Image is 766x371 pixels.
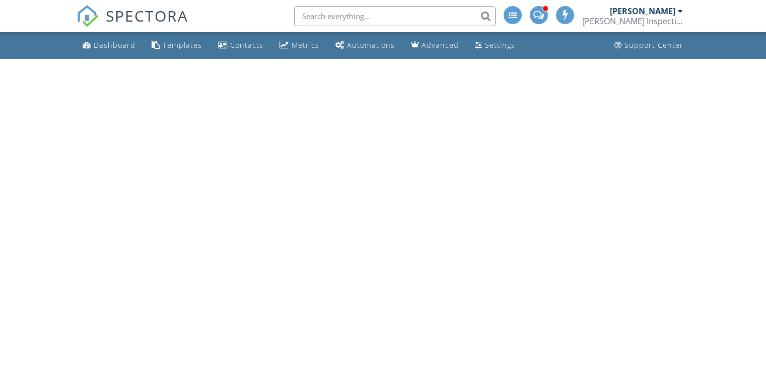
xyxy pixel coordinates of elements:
span: SPECTORA [106,5,188,26]
div: Metrics [292,40,319,50]
a: Advanced [407,36,463,55]
input: Search everything... [294,6,496,26]
div: Automations [347,40,395,50]
a: Templates [148,36,206,55]
div: Support Center [624,40,683,50]
a: Settings [471,36,519,55]
div: Templates [163,40,202,50]
a: Contacts [214,36,267,55]
a: Automations (Advanced) [331,36,399,55]
a: SPECTORA [77,14,188,35]
img: The Best Home Inspection Software - Spectora [77,5,99,27]
div: Contacts [230,40,263,50]
a: Metrics [275,36,323,55]
div: [PERSON_NAME] [610,6,675,16]
a: Dashboard [79,36,140,55]
div: Dashboard [94,40,135,50]
a: Support Center [610,36,687,55]
div: SEGO Inspections Inc. [582,16,683,26]
div: Advanced [422,40,459,50]
div: Settings [485,40,515,50]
